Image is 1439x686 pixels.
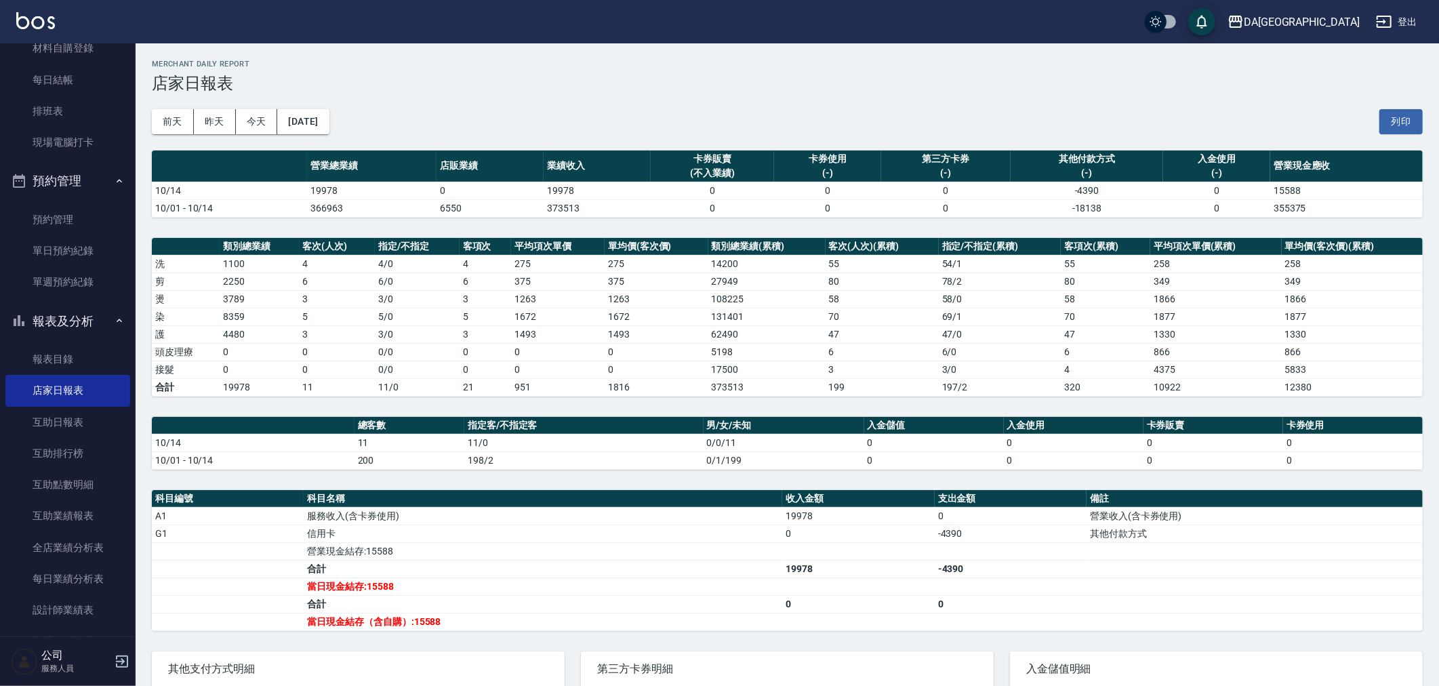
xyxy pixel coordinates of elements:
[5,127,130,158] a: 現場電腦打卡
[152,507,304,525] td: A1
[220,273,299,290] td: 2250
[300,361,375,378] td: 0
[1282,290,1423,308] td: 1866
[939,325,1061,343] td: 47 / 0
[152,451,354,469] td: 10/01 - 10/14
[220,361,299,378] td: 0
[774,199,881,217] td: 0
[511,273,605,290] td: 375
[220,255,299,273] td: 1100
[939,255,1061,273] td: 54 / 1
[152,273,220,290] td: 剪
[375,273,460,290] td: 6 / 0
[708,325,826,343] td: 62490
[826,255,939,273] td: 55
[544,150,651,182] th: 業績收入
[375,255,460,273] td: 4 / 0
[152,74,1423,93] h3: 店家日報表
[1282,255,1423,273] td: 258
[152,525,304,542] td: G1
[460,308,511,325] td: 5
[935,490,1087,508] th: 支出金額
[307,182,437,199] td: 19978
[1283,417,1423,435] th: 卡券使用
[605,361,708,378] td: 0
[885,166,1007,180] div: (-)
[935,507,1087,525] td: 0
[826,325,939,343] td: 47
[464,417,704,435] th: 指定客/不指定客
[5,163,130,199] button: 預約管理
[704,417,864,435] th: 男/女/未知
[1270,199,1423,217] td: 355375
[277,109,329,134] button: [DATE]
[375,308,460,325] td: 5 / 0
[1014,152,1160,166] div: 其他付款方式
[826,361,939,378] td: 3
[826,238,939,256] th: 客次(人次)(累積)
[708,290,826,308] td: 108225
[375,238,460,256] th: 指定/不指定
[1061,290,1150,308] td: 58
[1150,238,1282,256] th: 平均項次單價(累積)
[1150,273,1282,290] td: 349
[1061,273,1150,290] td: 80
[375,343,460,361] td: 0 / 0
[354,451,464,469] td: 200
[5,204,130,235] a: 預約管理
[708,308,826,325] td: 131401
[1087,525,1423,542] td: 其他付款方式
[511,325,605,343] td: 1493
[460,378,511,396] td: 21
[236,109,278,134] button: 今天
[5,64,130,96] a: 每日結帳
[152,325,220,343] td: 護
[1150,378,1282,396] td: 10922
[826,273,939,290] td: 80
[1004,451,1143,469] td: 0
[939,343,1061,361] td: 6 / 0
[300,308,375,325] td: 5
[511,343,605,361] td: 0
[511,255,605,273] td: 275
[708,238,826,256] th: 類別總業績(累積)
[605,238,708,256] th: 單均價(客次價)
[654,152,771,166] div: 卡券販賣
[1087,507,1423,525] td: 營業收入(含卡券使用)
[605,325,708,343] td: 1493
[1282,378,1423,396] td: 12380
[460,255,511,273] td: 4
[464,434,704,451] td: 11/0
[464,451,704,469] td: 198/2
[708,343,826,361] td: 5198
[826,343,939,361] td: 6
[1371,9,1423,35] button: 登出
[5,33,130,64] a: 材料自購登錄
[1150,290,1282,308] td: 1866
[220,378,299,396] td: 19978
[605,255,708,273] td: 275
[881,199,1011,217] td: 0
[307,150,437,182] th: 營業總業績
[375,290,460,308] td: 3 / 0
[1004,417,1143,435] th: 入金使用
[1004,434,1143,451] td: 0
[597,662,977,676] span: 第三方卡券明細
[307,199,437,217] td: 366963
[152,182,307,199] td: 10/14
[1061,238,1150,256] th: 客項次(累積)
[304,560,782,578] td: 合計
[375,378,460,396] td: 11/0
[1150,325,1282,343] td: 1330
[220,343,299,361] td: 0
[5,304,130,339] button: 報表及分析
[1150,255,1282,273] td: 258
[300,343,375,361] td: 0
[782,595,934,613] td: 0
[605,343,708,361] td: 0
[1282,343,1423,361] td: 866
[152,361,220,378] td: 接髮
[41,662,110,674] p: 服務人員
[782,525,934,542] td: 0
[864,434,1004,451] td: 0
